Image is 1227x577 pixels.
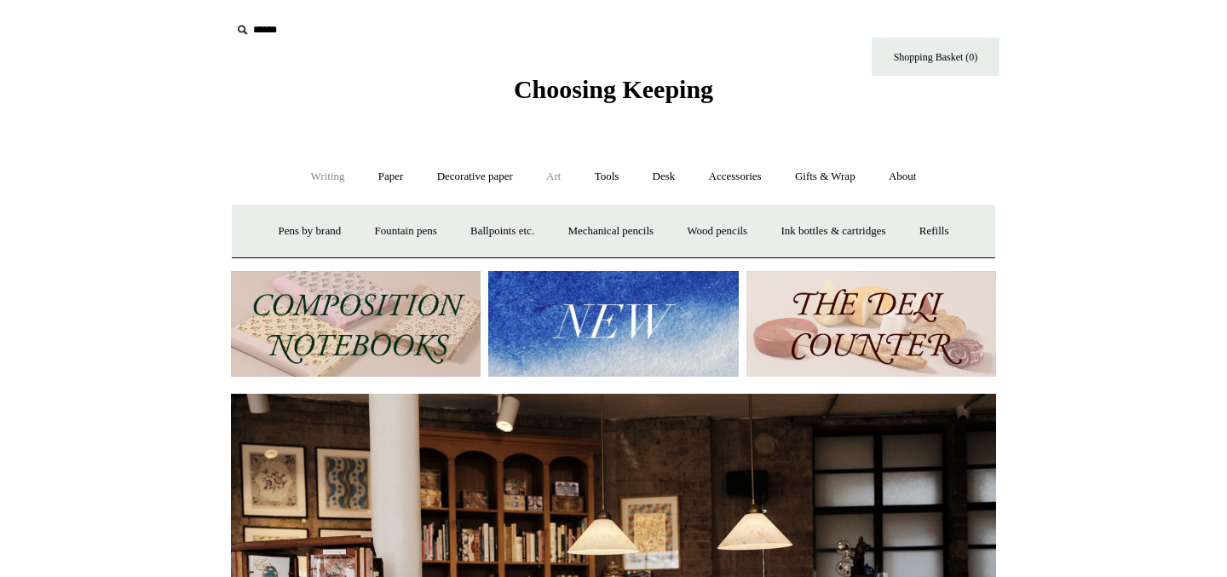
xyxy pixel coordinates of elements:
[579,154,635,199] a: Tools
[359,209,452,254] a: Fountain pens
[363,154,419,199] a: Paper
[746,271,996,378] img: The Deli Counter
[296,154,360,199] a: Writing
[552,209,669,254] a: Mechanical pencils
[531,154,576,199] a: Art
[873,154,932,199] a: About
[765,209,901,254] a: Ink bottles & cartridges
[422,154,528,199] a: Decorative paper
[488,271,738,378] img: New.jpg__PID:f73bdf93-380a-4a35-bcfe-7823039498e1
[514,89,713,101] a: Choosing Keeping
[780,154,871,199] a: Gifts & Wrap
[694,154,777,199] a: Accessories
[872,38,999,76] a: Shopping Basket (0)
[671,209,763,254] a: Wood pencils
[231,271,481,378] img: 202302 Composition ledgers.jpg__PID:69722ee6-fa44-49dd-a067-31375e5d54ec
[514,75,713,103] span: Choosing Keeping
[263,209,357,254] a: Pens by brand
[637,154,691,199] a: Desk
[455,209,550,254] a: Ballpoints etc.
[904,209,965,254] a: Refills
